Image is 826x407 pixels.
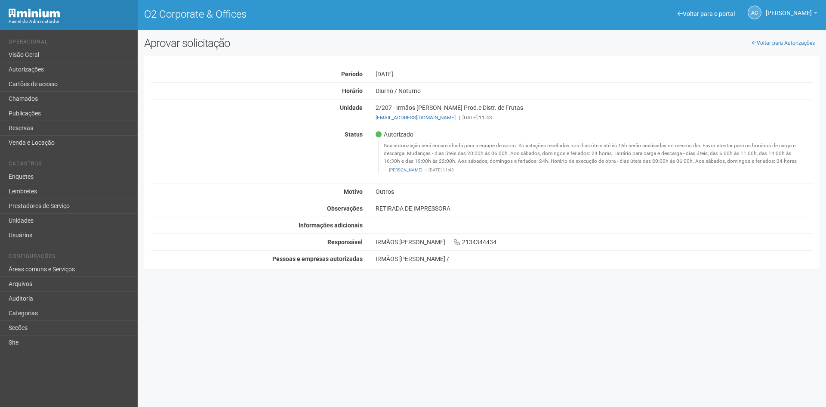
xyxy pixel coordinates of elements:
[9,39,131,48] li: Operacional
[9,18,131,25] div: Painel do Administrador
[766,11,817,18] a: [PERSON_NAME]
[299,222,363,229] strong: Informações adicionais
[766,1,812,16] span: Ana Carla de Carvalho Silva
[678,10,735,17] a: Voltar para o portal
[342,87,363,94] strong: Horário
[369,238,820,246] div: IRMÃOS [PERSON_NAME] 2134344434
[327,239,363,245] strong: Responsável
[144,37,475,50] h2: Aprovar solicitação
[272,255,363,262] strong: Pessoas e empresas autorizadas
[144,9,475,20] h1: O2 Corporate & Offices
[369,188,820,196] div: Outros
[376,255,813,263] div: IRMÃOS [PERSON_NAME] /
[369,70,820,78] div: [DATE]
[369,87,820,95] div: Diurno / Noturno
[369,205,820,212] div: RETIRADA DE IMPRESSORA
[384,167,808,173] footer: [DATE] 11:43
[9,9,60,18] img: Minium
[341,71,363,78] strong: Período
[378,140,813,174] blockquote: Sua autorização será encaminhada para a equipe de apoio. Solicitações recebidas nos dias úteis at...
[376,115,456,121] a: [EMAIL_ADDRESS][DOMAIN_NAME]
[425,168,426,172] span: |
[459,115,460,121] span: |
[748,6,761,19] a: AC
[344,188,363,195] strong: Motivo
[376,114,813,121] div: [DATE] 11:43
[9,253,131,262] li: Configurações
[389,168,422,172] a: [PERSON_NAME]
[327,205,363,212] strong: Observações
[376,130,413,138] span: Autorizado
[369,104,820,121] div: 2/207 - Irmãos [PERSON_NAME] Prod.e Distr. de Frutas
[345,131,363,138] strong: Status
[9,161,131,170] li: Cadastros
[747,37,820,50] a: Voltar para Autorizações
[340,104,363,111] strong: Unidade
